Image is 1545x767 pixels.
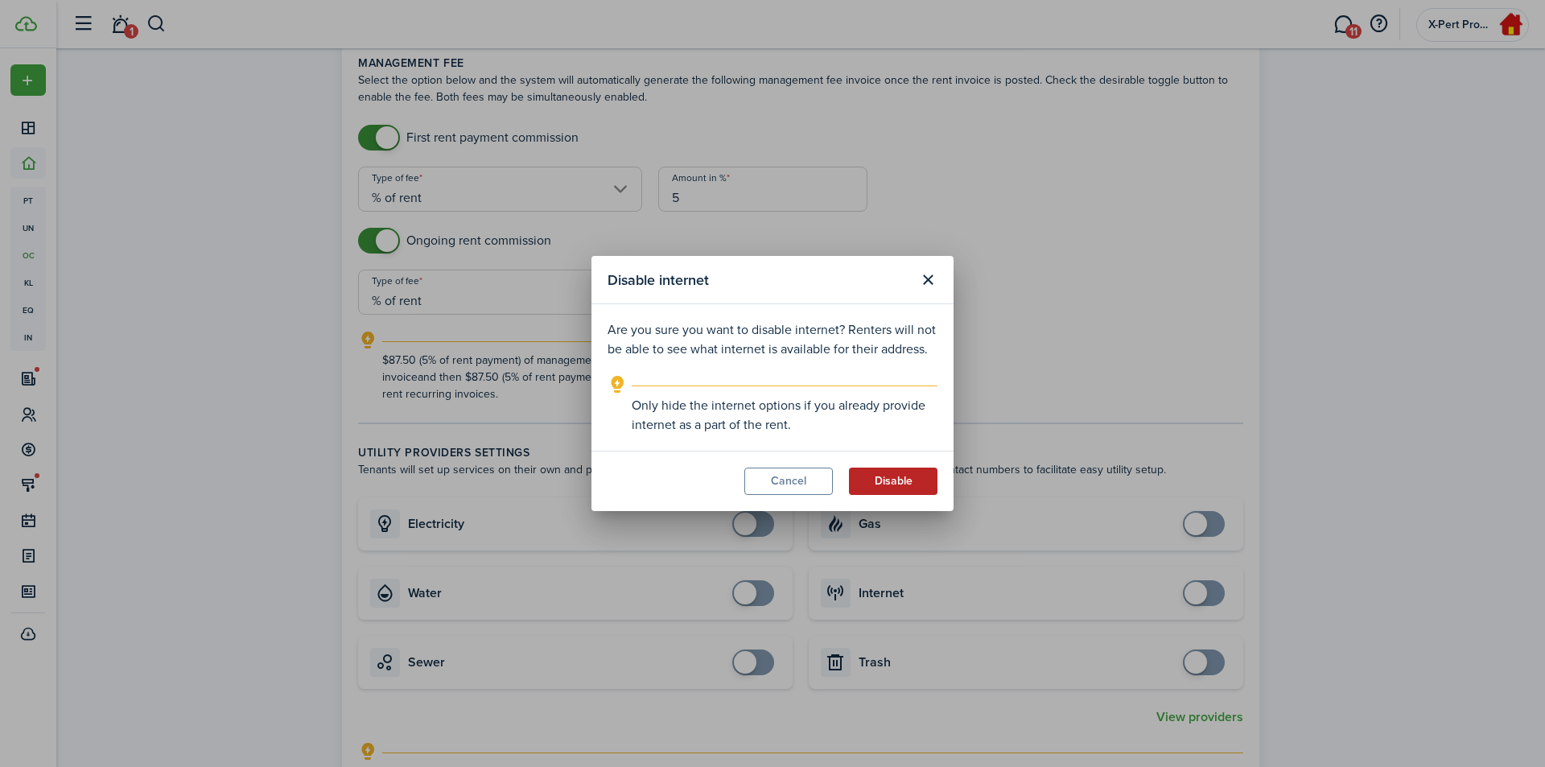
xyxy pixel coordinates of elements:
explanation-description: Only hide the internet options if you already provide internet as a part of the rent. [632,396,937,435]
button: Close modal [914,266,941,294]
modal-title: Disable internet [608,264,910,295]
button: Cancel [744,468,833,495]
p: Are you sure you want to disable internet? Renters will not be able to see what internet is avail... [608,320,937,359]
i: outline [608,375,628,394]
button: Disable [849,468,937,495]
